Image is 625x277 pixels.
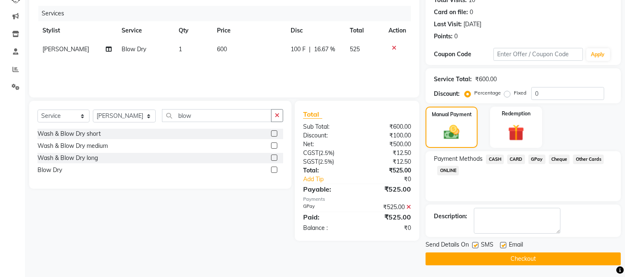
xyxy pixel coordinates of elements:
label: Percentage [474,89,501,97]
span: Blow Dry [122,45,146,53]
div: Wash & Blow Dry short [37,130,101,138]
div: ₹500.00 [357,140,418,149]
span: | [309,45,311,54]
div: ₹525.00 [357,212,418,222]
span: 600 [217,45,227,53]
span: ONLINE [437,166,459,175]
span: Send Details On [426,240,469,251]
button: Apply [586,48,610,61]
span: 100 F [291,45,306,54]
a: Add Tip [297,175,367,184]
span: 2.5% [320,158,332,165]
div: ₹525.00 [357,184,418,194]
span: Email [509,240,523,251]
span: GPay [528,155,545,164]
th: Price [212,21,286,40]
div: ₹525.00 [357,203,418,212]
div: ₹0 [367,175,418,184]
div: ₹100.00 [357,131,418,140]
th: Stylist [37,21,117,40]
div: Balance : [297,224,357,232]
span: Cheque [549,155,570,164]
span: CARD [507,155,525,164]
img: _gift.svg [503,122,529,143]
th: Service [117,21,174,40]
div: Service Total: [434,75,472,84]
div: GPay [297,203,357,212]
span: 16.67 % [314,45,335,54]
div: ₹0 [357,224,418,232]
div: Paid: [297,212,357,222]
div: Payments [303,196,411,203]
input: Search or Scan [162,109,271,122]
div: ₹525.00 [357,166,418,175]
button: Checkout [426,252,621,265]
span: CASH [486,155,504,164]
div: 0 [470,8,473,17]
div: ₹12.50 [357,157,418,166]
div: Total: [297,166,357,175]
span: [PERSON_NAME] [42,45,89,53]
div: ( ) [297,149,357,157]
div: ₹600.00 [357,122,418,131]
span: 2.5% [320,150,333,156]
span: Other Cards [573,155,604,164]
img: _cash.svg [439,123,464,141]
th: Disc [286,21,345,40]
div: ₹600.00 [475,75,497,84]
div: Discount: [297,131,357,140]
div: Points: [434,32,453,41]
label: Fixed [514,89,526,97]
span: SMS [481,240,493,251]
div: ₹12.50 [357,149,418,157]
div: Last Visit: [434,20,462,29]
span: Payment Methods [434,155,483,163]
div: ( ) [297,157,357,166]
div: Wash & Blow Dry medium [37,142,108,150]
input: Enter Offer / Coupon Code [493,48,583,61]
span: CGST [303,149,319,157]
div: Blow Dry [37,166,62,175]
th: Total [345,21,383,40]
div: Card on file: [434,8,468,17]
label: Manual Payment [432,111,472,118]
div: Description: [434,212,467,221]
span: 1 [179,45,182,53]
div: Wash & Blow Dry long [37,154,98,162]
label: Redemption [502,110,530,117]
th: Action [383,21,411,40]
div: Services [38,6,417,21]
div: Sub Total: [297,122,357,131]
div: 0 [454,32,458,41]
div: Discount: [434,90,460,98]
span: Total [303,110,322,119]
span: 525 [350,45,360,53]
span: SGST [303,158,318,165]
div: [DATE] [463,20,481,29]
div: Coupon Code [434,50,493,59]
div: Net: [297,140,357,149]
th: Qty [174,21,212,40]
div: Payable: [297,184,357,194]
